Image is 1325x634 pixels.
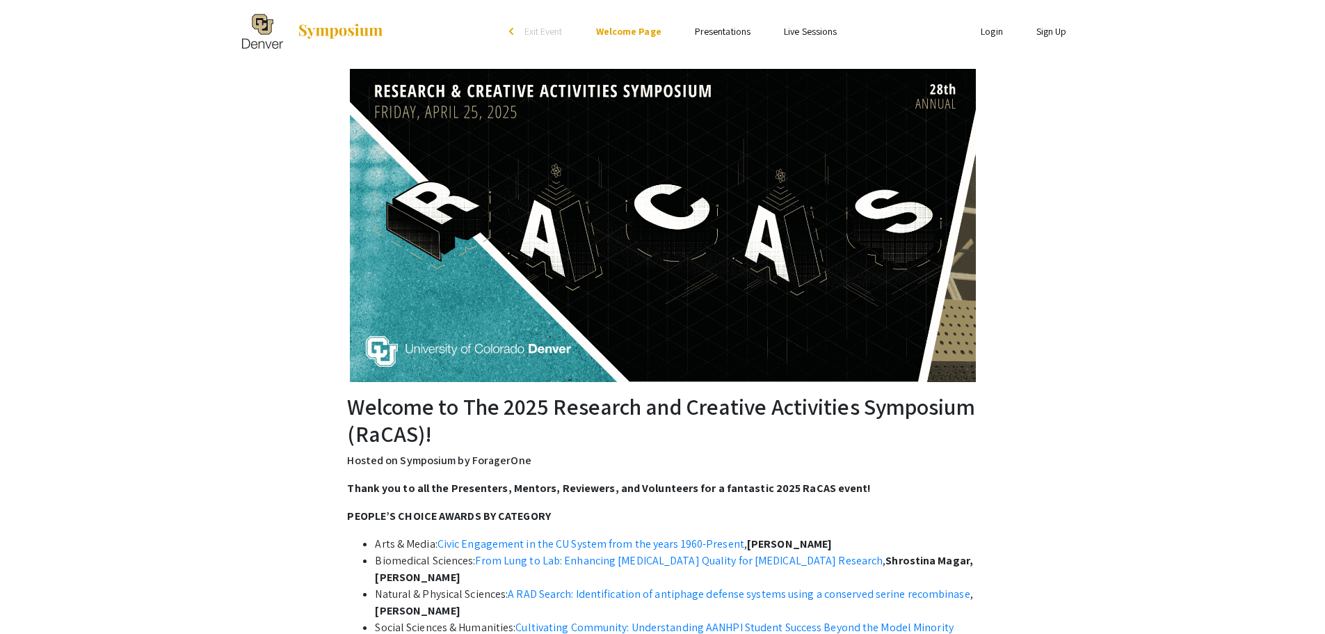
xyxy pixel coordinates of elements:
p: Hosted on Symposium by ForagerOne [347,452,977,469]
li: Biomedical Sciences: , [375,553,977,586]
strong: Thank you to all the Presenters, Mentors, Reviewers, and Volunteers for a fantastic 2025 RaCAS ev... [347,481,871,496]
h2: Welcome to The 2025 Research and Creative Activities Symposium (RaCAS)! [347,393,977,447]
a: From Lung to Lab: Enhancing [MEDICAL_DATA] Quality for [MEDICAL_DATA] Research [475,553,883,568]
a: Sign Up [1036,25,1067,38]
strong: [PERSON_NAME] [747,537,832,551]
a: Civic Engagement in the CU System from the years 1960-Present [437,537,744,551]
a: A RAD Search: Identification of antiphage defense systems using a conserved serine recombinase [508,587,970,601]
span: Exit Event [524,25,563,38]
img: The 2025 Research and Creative Activities Symposium (RaCAS) [350,69,976,382]
li: Arts & Media: , [375,536,977,553]
strong: [PERSON_NAME] [375,603,460,618]
li: Natural & Physical Sciences: , [375,586,977,619]
a: Presentations [695,25,750,38]
img: Symposium by ForagerOne [297,23,384,40]
strong: PEOPLE’S CHOICE AWARDS BY CATEGORY [347,509,550,523]
a: Live Sessions [784,25,837,38]
div: arrow_back_ios [509,27,517,35]
a: Login [981,25,1003,38]
img: The 2025 Research and Creative Activities Symposium (RaCAS) [242,14,283,49]
a: Welcome Page [596,25,661,38]
a: The 2025 Research and Creative Activities Symposium (RaCAS) [242,14,384,49]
